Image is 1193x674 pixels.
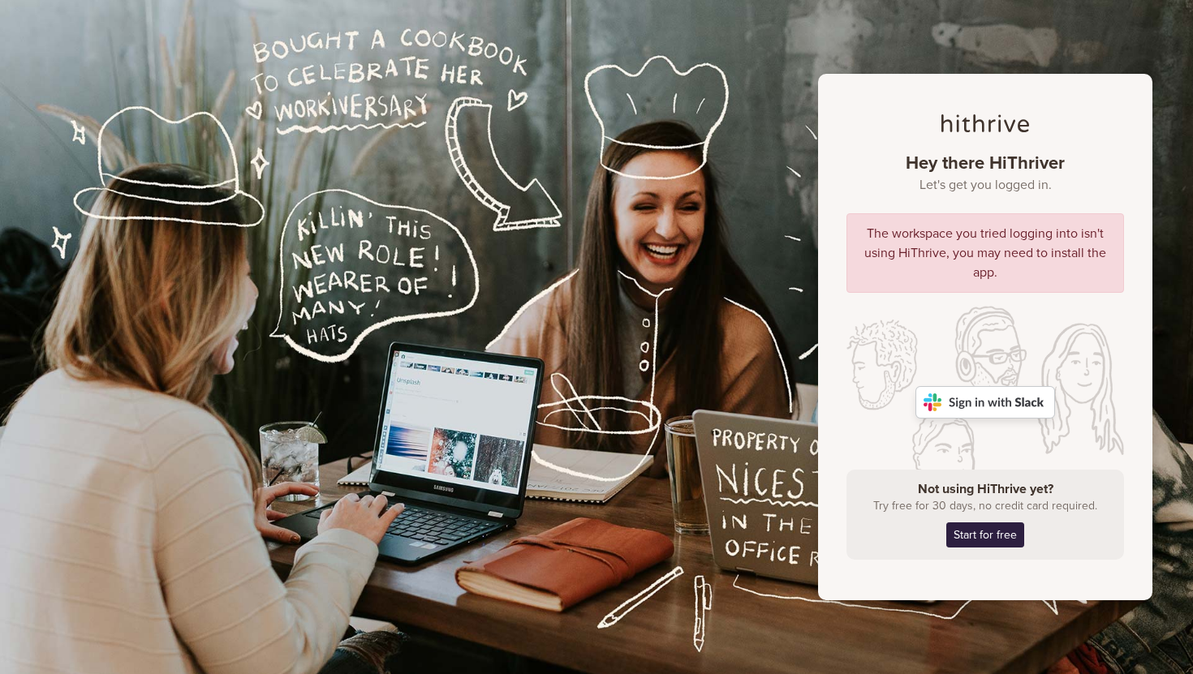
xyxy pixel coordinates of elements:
h1: Hey there HiThriver [846,152,1124,194]
div: The workspace you tried logging into isn't using HiThrive, you may need to install the app. [846,213,1124,293]
a: Start for free [946,522,1024,547]
span: Help [37,11,71,26]
h4: Not using HiThrive yet? [859,482,1112,497]
img: Sign in with Slack [915,386,1055,419]
img: hithrive-logo-dark.4eb238aa.svg [941,114,1029,132]
small: Let's get you logged in. [846,178,1124,193]
p: Try free for 30 days, no credit card required. [859,497,1112,514]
